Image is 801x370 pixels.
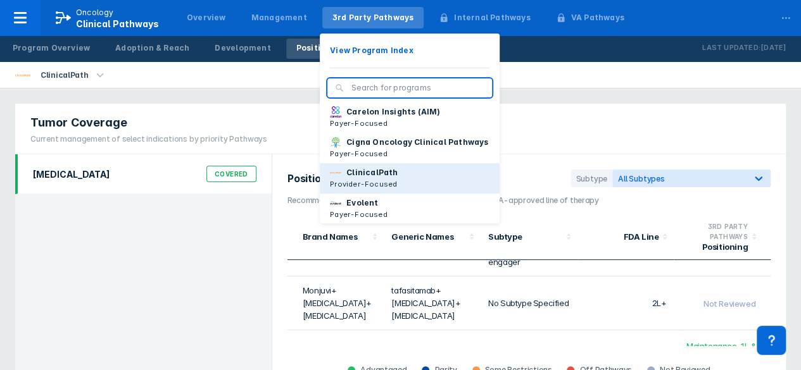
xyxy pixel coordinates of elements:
[287,173,443,185] h2: Positioning: [MEDICAL_DATA]
[13,42,90,54] div: Program Overview
[287,276,384,330] td: Monjuvi+[MEDICAL_DATA]+[MEDICAL_DATA]
[206,166,256,182] div: Covered
[287,195,771,206] h3: Recommended pathways positioning compared to the FDA-approved line of therapy
[251,12,307,23] div: Management
[322,7,424,28] a: 3rd Party Pathways
[330,209,388,220] p: Payer-Focused
[3,39,100,59] a: Program Overview
[346,167,398,178] p: ClinicalPath
[76,18,159,29] span: Clinical Pathways
[702,42,760,54] p: Last Updated:
[760,42,786,54] p: [DATE]
[303,231,369,242] div: Brand Names
[330,178,398,190] p: Provider-Focused
[681,242,748,252] div: Positioning
[454,12,530,23] div: Internal Pathways
[330,197,341,209] img: new-century-health.png
[351,82,484,94] input: Search for programs
[215,42,270,54] div: Development
[346,197,378,209] p: Evolent
[296,42,344,54] div: Positioning
[105,39,199,59] a: Adoption & Reach
[35,66,93,84] div: ClinicalPath
[346,137,488,148] p: Cigna Oncology Clinical Pathways
[488,231,562,242] div: Subtype
[33,169,110,180] div: [MEDICAL_DATA]
[320,163,500,194] button: ClinicalPathProvider-Focused
[320,133,500,163] button: Cigna Oncology Clinical PathwaysPayer-Focused
[320,194,500,224] button: EvolentPayer-Focused
[241,7,317,28] a: Management
[681,221,748,242] div: 3RD PARTY PATHWAYS
[757,326,786,355] div: Contact Support
[384,276,481,330] td: tafasitamab+[MEDICAL_DATA]+[MEDICAL_DATA]
[571,12,624,23] div: VA Pathways
[15,68,30,83] img: via-oncology
[618,174,665,183] span: All Subtypes
[346,106,440,118] p: Carelon Insights (AIM)
[330,118,440,129] p: Payer-Focused
[571,170,612,187] div: Subtype
[773,2,798,28] div: ...
[332,12,414,23] div: 3rd Party Pathways
[481,276,577,330] td: No Subtype Specified
[330,137,341,148] img: cigna-oncology-clinical-pathways.png
[76,7,114,18] p: Oncology
[320,41,500,60] button: View Program Index
[286,39,354,59] a: Positioning
[391,231,465,242] div: Generic Names
[585,231,659,242] div: FDA Line
[330,45,413,56] p: View Program Index
[330,106,341,118] img: carelon-insights.png
[187,12,226,23] div: Overview
[30,115,127,130] span: Tumor Coverage
[30,133,267,145] div: Current management of select indications by priority Pathways
[686,340,755,364] div: Maintenance, 1L & 2L
[320,102,500,133] button: Carelon Insights (AIM)Payer-Focused
[703,299,755,309] span: Not Reviewed
[115,42,189,54] div: Adoption & Reach
[577,276,674,330] td: 2L+
[330,148,488,159] p: Payer-Focused
[330,167,341,178] img: via-oncology.png
[205,39,281,59] a: Development
[177,7,236,28] a: Overview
